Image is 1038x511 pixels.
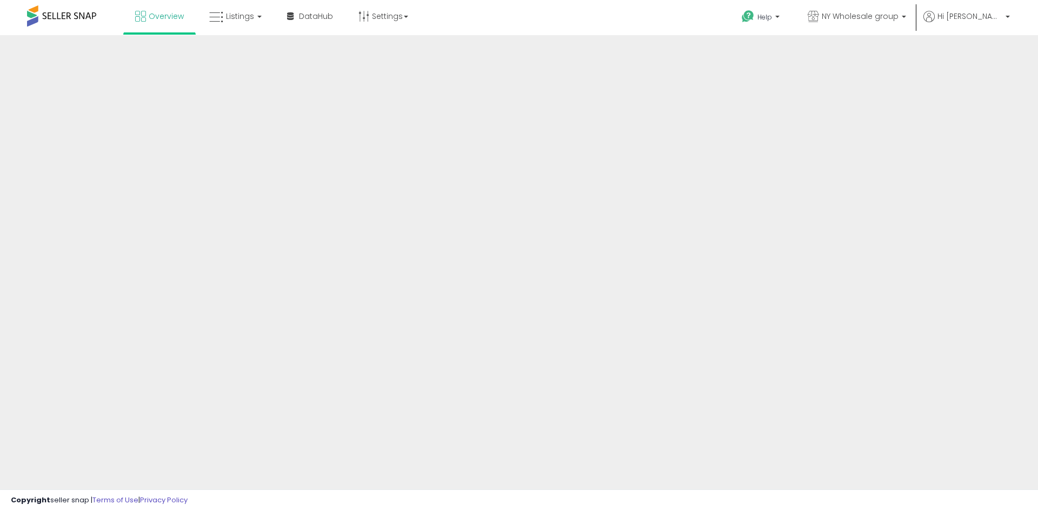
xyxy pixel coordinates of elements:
[733,2,790,35] a: Help
[226,11,254,22] span: Listings
[741,10,755,23] i: Get Help
[299,11,333,22] span: DataHub
[149,11,184,22] span: Overview
[822,11,899,22] span: NY Wholesale group
[757,12,772,22] span: Help
[937,11,1002,22] span: Hi [PERSON_NAME]
[923,11,1010,35] a: Hi [PERSON_NAME]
